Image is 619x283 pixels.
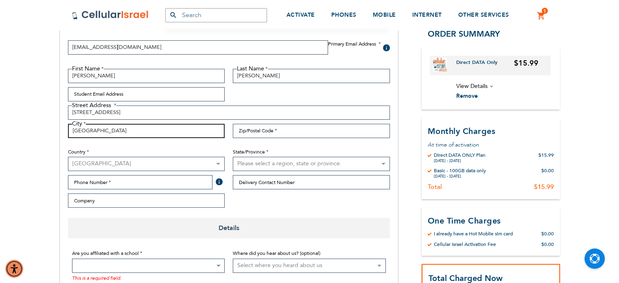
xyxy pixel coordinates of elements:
[287,11,315,19] span: ACTIVATE
[412,11,442,19] span: INTERNET
[331,11,357,19] span: PHONES
[373,11,396,19] span: MOBILE
[434,174,486,179] div: [DATE] - [DATE]
[72,250,139,257] span: Are you affiliated with a school
[434,230,513,237] div: I already have a Hot Moblie sim card
[434,167,486,174] div: Basic - 100GB data only
[543,8,546,14] span: 1
[434,158,486,163] div: [DATE] - [DATE]
[72,10,149,20] img: Cellular Israel Logo
[68,218,390,238] span: Details
[428,215,554,226] h3: One Time Charges
[458,11,509,19] span: OTHER SERVICES
[534,183,554,191] div: $15.99
[428,141,554,149] p: At time of activation
[433,58,447,72] img: Direct DATA Only
[541,230,554,237] div: $0.00
[434,241,496,248] div: Cellular Israel Activation Fee
[428,126,554,137] h3: Monthly Charges
[537,11,546,21] a: 1
[456,59,503,72] a: Direct DATA Only
[328,41,376,47] span: Primary Email Address
[514,58,538,68] span: $15.99
[541,167,554,179] div: $0.00
[428,183,442,191] div: Total
[428,29,500,39] span: Order Summary
[456,82,488,90] span: View Details
[165,8,267,22] input: Search
[434,152,486,158] div: Direct DATA ONLY Plan
[541,241,554,248] div: $0.00
[233,250,320,257] span: Where did you hear about us? (optional)
[538,152,554,163] div: $15.99
[72,275,121,281] span: This is a required field.
[5,260,23,278] div: Accessibility Menu
[456,92,478,100] span: Remove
